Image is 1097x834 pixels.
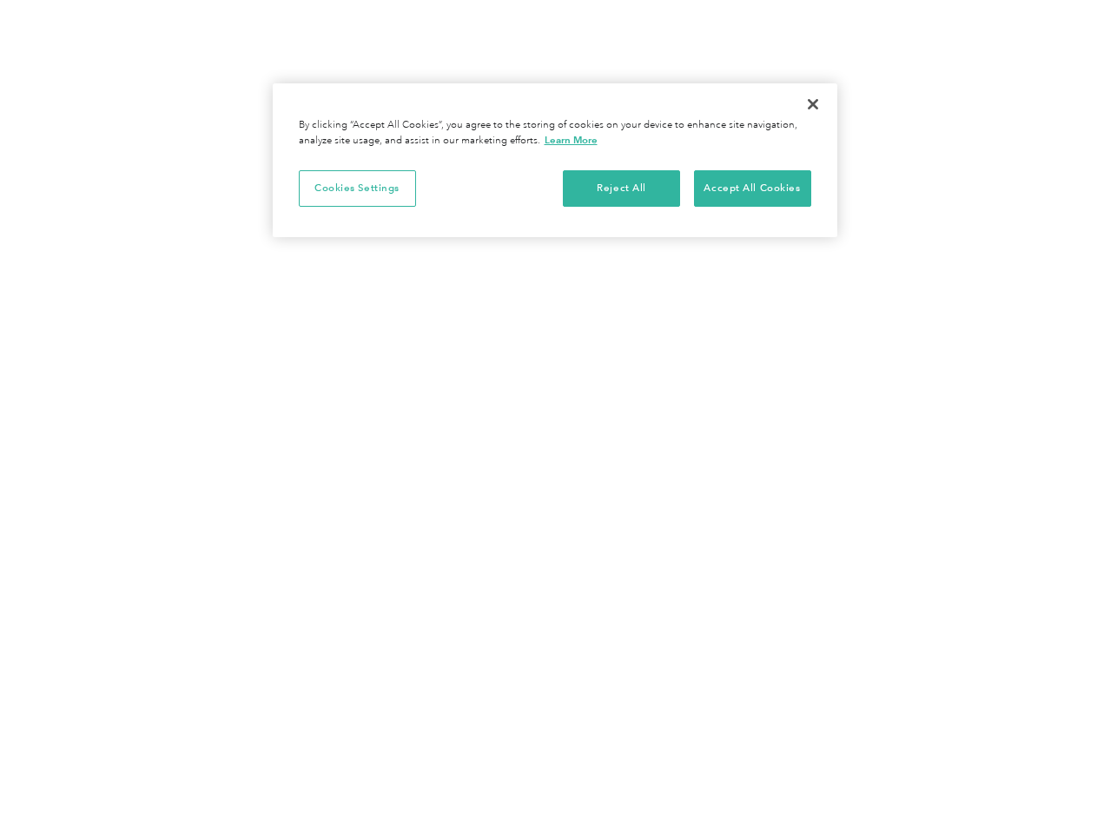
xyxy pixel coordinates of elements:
button: Reject All [563,170,680,207]
button: Cookies Settings [299,170,416,207]
div: Privacy [273,83,837,237]
div: Cookie banner [273,83,837,237]
button: Accept All Cookies [694,170,811,207]
button: Close [794,85,832,123]
a: More information about your privacy, opens in a new tab [545,134,598,146]
div: By clicking “Accept All Cookies”, you agree to the storing of cookies on your device to enhance s... [299,118,811,149]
